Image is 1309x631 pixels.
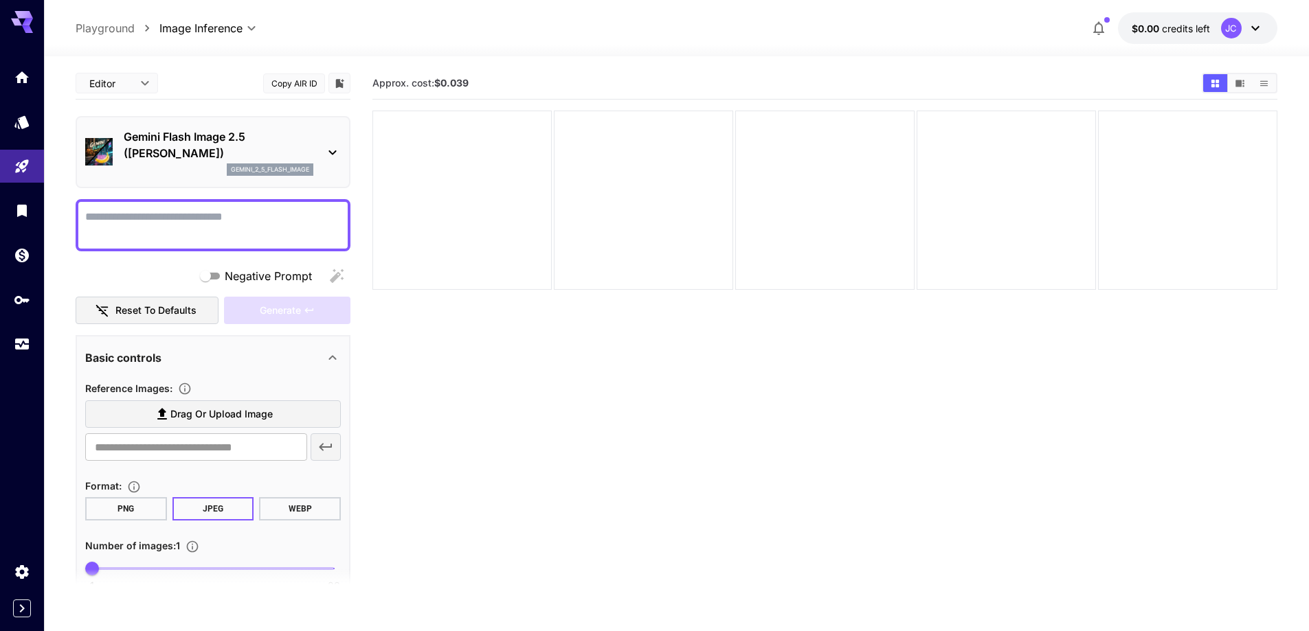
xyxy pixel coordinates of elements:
button: Upload a reference image to guide the result. This is needed for Image-to-Image or Inpainting. Su... [172,382,197,395]
button: $0.00JC [1118,12,1277,44]
a: Playground [76,20,135,36]
button: Copy AIR ID [263,73,325,93]
button: Expand sidebar [13,599,31,617]
span: Format : [85,480,122,492]
div: JC [1221,18,1242,38]
span: Drag or upload image [170,406,273,423]
div: Gemini Flash Image 2.5 ([PERSON_NAME])gemini_2_5_flash_image [85,123,341,181]
label: Drag or upload image [85,400,341,428]
div: Basic controls [85,341,341,374]
button: WEBP [259,497,341,520]
div: Usage [14,336,30,353]
button: JPEG [172,497,254,520]
p: Basic controls [85,349,161,366]
nav: breadcrumb [76,20,159,36]
span: $0.00 [1132,23,1162,34]
button: Show media in list view [1252,74,1276,92]
span: Negative Prompt [225,268,312,284]
b: $0.039 [434,77,469,89]
span: Editor [89,76,132,91]
button: Show media in grid view [1203,74,1227,92]
span: credits left [1162,23,1210,34]
button: Reset to defaults [76,297,219,325]
span: Approx. cost: [372,77,469,89]
div: Settings [14,563,30,580]
div: Home [14,69,30,86]
div: Models [14,113,30,130]
span: Reference Images : [85,382,172,394]
span: Image Inference [159,20,243,36]
div: $0.00 [1132,21,1210,36]
div: Wallet [14,246,30,264]
div: Show media in grid viewShow media in video viewShow media in list view [1202,73,1277,93]
p: gemini_2_5_flash_image [231,165,309,174]
button: Show media in video view [1228,74,1252,92]
span: Number of images : 1 [85,540,180,551]
button: PNG [85,497,167,520]
button: Choose the file format for the output image. [122,480,146,494]
p: Gemini Flash Image 2.5 ([PERSON_NAME]) [124,128,313,161]
div: Library [14,202,30,219]
button: Add to library [333,75,346,91]
div: API Keys [14,291,30,308]
div: Playground [14,158,30,175]
button: Specify how many images to generate in a single request. Each image generation will be charged se... [180,540,205,553]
